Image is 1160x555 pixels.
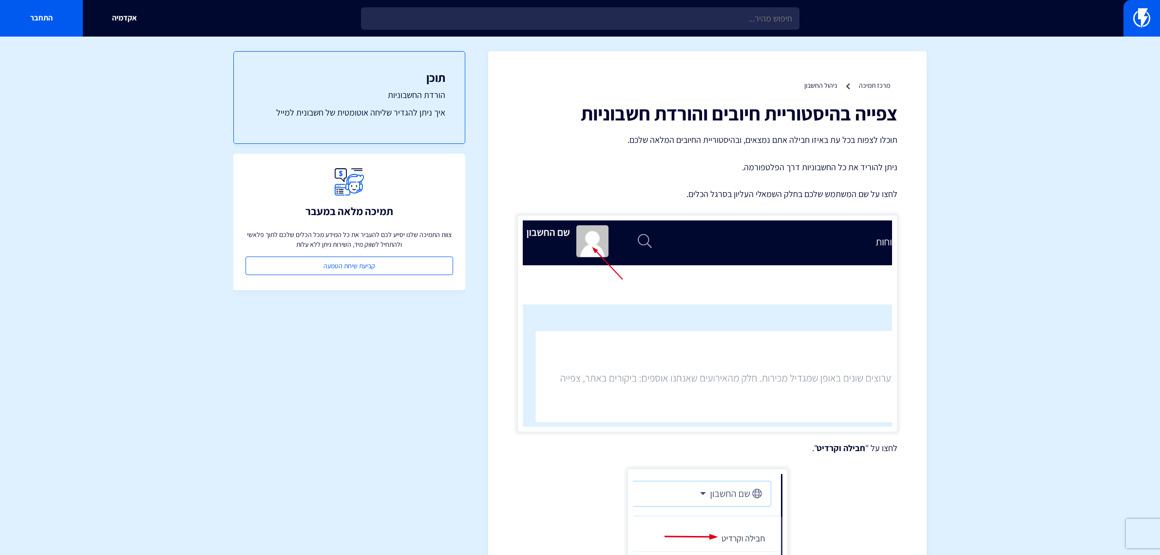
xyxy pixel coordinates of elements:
p: לחצו על שם המשתמש שלכם בחלק השמאלי העליון בסרגל הכלים. [517,188,897,200]
p: צוות התמיכה שלנו יסייע לכם להעביר את כל המידע מכל הכלים שלכם לתוך פלאשי ולהתחיל לשווק מיד, השירות... [246,230,453,249]
a: הורדת החשבוניות [253,89,445,101]
h3: תוכן [253,71,445,84]
p: תוכלו לצפות בכל עת באיזו חבילה אתם נמצאים, ובהיסטוריית החיובים המלאה שלכם. [517,134,897,146]
h3: תמיכה מלאה במעבר [305,205,393,217]
h1: צפייה בהיסטוריית חיובים והורדת חשבוניות [517,102,897,124]
a: איך ניתן להגדיר שליחה אוטומטית של חשבונית למייל [253,106,445,119]
input: חיפוש מהיר... [361,7,799,30]
strong: חבילה וקרדיט [817,442,865,454]
a: מרכז תמיכה [859,81,890,90]
a: ניהול החשבון [804,81,837,90]
a: קביעת שיחת הטמעה [246,257,453,275]
p: ניתן להוריד את כל החשבוניות דרך הפלטפורמה. [517,161,897,174]
p: לחצו על " ". [517,442,897,455]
